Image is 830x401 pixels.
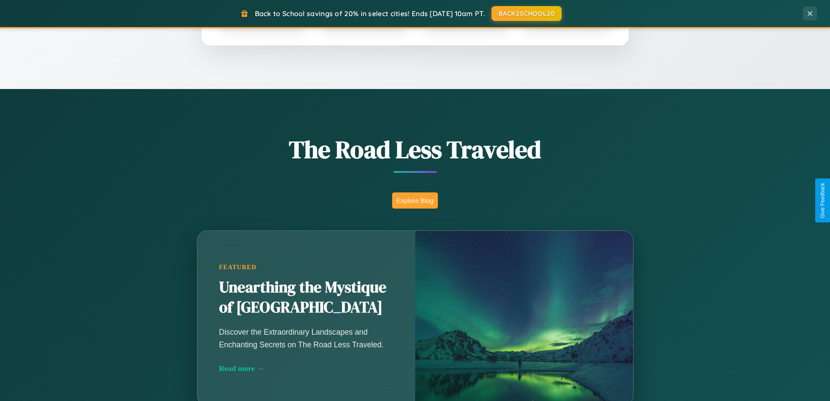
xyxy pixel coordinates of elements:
[154,133,677,166] h1: The Road Less Traveled
[219,326,393,350] p: Discover the Extraordinary Landscapes and Enchanting Secrets on The Road Less Traveled.
[491,6,562,21] button: BACK2SCHOOL20
[820,183,826,218] div: Give Feedback
[219,264,393,271] div: Featured
[392,192,438,209] button: Explore Blog
[219,364,393,373] div: Read more →
[219,278,393,318] h2: Unearthing the Mystique of [GEOGRAPHIC_DATA]
[255,9,485,18] span: Back to School savings of 20% in select cities! Ends [DATE] 10am PT.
